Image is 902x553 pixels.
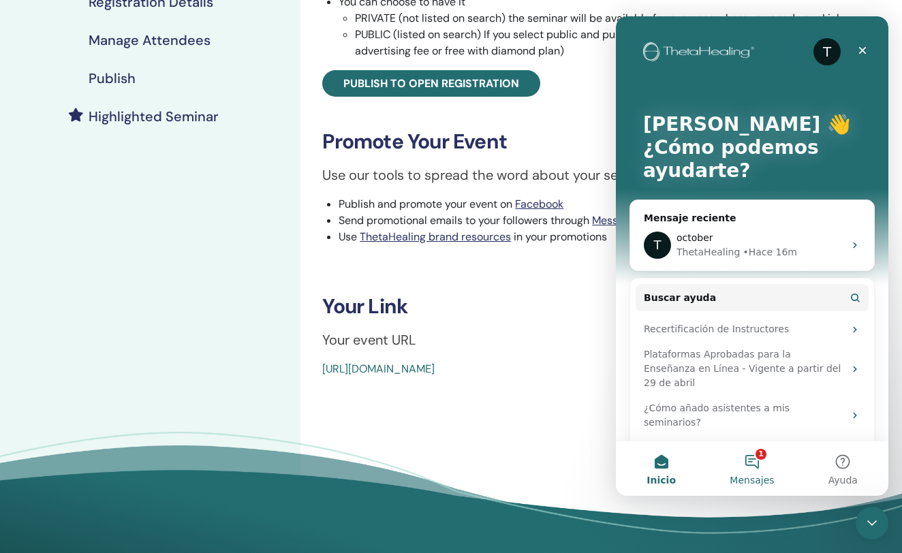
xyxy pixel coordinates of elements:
[515,197,563,211] a: Facebook
[89,70,136,86] h4: Publish
[89,108,219,125] h4: Highlighted Seminar
[339,229,880,245] li: Use in your promotions
[592,213,673,227] a: Message Center
[339,212,880,229] li: Send promotional emails to your followers through
[322,294,880,319] h3: Your Link
[856,507,888,539] iframe: Intercom live chat
[339,196,880,212] li: Publish and promote your event on
[355,10,880,27] li: PRIVATE (not listed on search) the seminar will be available for everyone whom you send your Link.
[322,330,880,350] p: Your event URL
[355,27,880,59] li: PUBLIC (listed on search) If you select public and publish the seminar will be available in Searc...
[616,16,888,496] iframe: Intercom live chat
[322,129,880,154] h3: Promote Your Event
[322,362,435,376] a: [URL][DOMAIN_NAME]
[360,230,511,244] a: ThetaHealing brand resources
[322,70,540,97] a: Publish to open registration
[322,165,880,185] p: Use our tools to spread the word about your seminar and reach more people:
[343,76,519,91] span: Publish to open registration
[89,32,211,48] h4: Manage Attendees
